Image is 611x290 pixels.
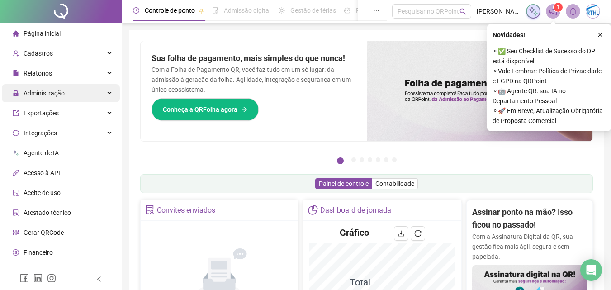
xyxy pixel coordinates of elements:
[13,229,19,236] span: qrcode
[13,209,19,216] span: solution
[24,109,59,117] span: Exportações
[96,276,102,282] span: left
[145,205,155,214] span: solution
[13,30,19,37] span: home
[212,7,218,14] span: file-done
[241,106,247,113] span: arrow-right
[290,7,336,14] span: Gestão de férias
[320,203,391,218] div: Dashboard de jornada
[368,157,372,162] button: 4
[24,90,65,97] span: Administração
[340,226,369,239] h4: Gráfico
[344,7,350,14] span: dashboard
[20,274,29,283] span: facebook
[13,130,19,136] span: sync
[13,70,19,76] span: file
[414,230,422,237] span: reload
[459,8,466,15] span: search
[384,157,388,162] button: 6
[24,50,53,57] span: Cadastros
[319,180,369,187] span: Painel de controle
[157,203,215,218] div: Convites enviados
[360,157,364,162] button: 3
[279,7,285,14] span: sun
[24,189,61,196] span: Aceite de uso
[398,230,405,237] span: download
[199,8,204,14] span: pushpin
[392,157,397,162] button: 7
[580,259,602,281] div: Open Intercom Messenger
[24,149,59,157] span: Agente de IA
[493,66,606,86] span: ⚬ Vale Lembrar: Política de Privacidade e LGPD na QRPoint
[13,190,19,196] span: audit
[554,3,563,12] sup: 1
[493,86,606,106] span: ⚬ 🤖 Agente QR: sua IA no Departamento Pessoal
[33,274,43,283] span: linkedin
[367,41,593,141] img: banner%2F8d14a306-6205-4263-8e5b-06e9a85ad873.png
[493,46,606,66] span: ⚬ ✅ Seu Checklist de Sucesso do DP está disponível
[351,157,356,162] button: 2
[24,129,57,137] span: Integrações
[24,70,52,77] span: Relatórios
[24,30,61,37] span: Página inicial
[356,7,391,14] span: Painel do DP
[152,65,356,95] p: Com a Folha de Pagamento QR, você faz tudo em um só lugar: da admissão à geração da folha. Agilid...
[597,32,603,38] span: close
[24,229,64,236] span: Gerar QRCode
[477,6,521,16] span: [PERSON_NAME] - ARTHUZO
[493,106,606,126] span: ⚬ 🚀 Em Breve, Atualização Obrigatória de Proposta Comercial
[557,4,560,10] span: 1
[145,7,195,14] span: Controle de ponto
[47,274,56,283] span: instagram
[13,249,19,256] span: dollar
[24,249,53,256] span: Financeiro
[308,205,317,214] span: pie-chart
[586,5,600,18] img: 48594
[13,170,19,176] span: api
[224,7,270,14] span: Admissão digital
[337,157,344,164] button: 1
[528,6,538,16] img: sparkle-icon.fc2bf0ac1784a2077858766a79e2daf3.svg
[24,209,71,216] span: Atestado técnico
[472,206,587,232] h2: Assinar ponto na mão? Isso ficou no passado!
[549,7,557,15] span: notification
[375,180,414,187] span: Contabilidade
[13,90,19,96] span: lock
[24,169,60,176] span: Acesso à API
[493,30,525,40] span: Novidades !
[376,157,380,162] button: 5
[13,50,19,57] span: user-add
[472,232,587,261] p: Com a Assinatura Digital da QR, sua gestão fica mais ágil, segura e sem papelada.
[569,7,577,15] span: bell
[152,98,259,121] button: Conheça a QRFolha agora
[152,52,356,65] h2: Sua folha de pagamento, mais simples do que nunca!
[373,7,379,14] span: ellipsis
[13,110,19,116] span: export
[133,7,139,14] span: clock-circle
[163,105,237,114] span: Conheça a QRFolha agora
